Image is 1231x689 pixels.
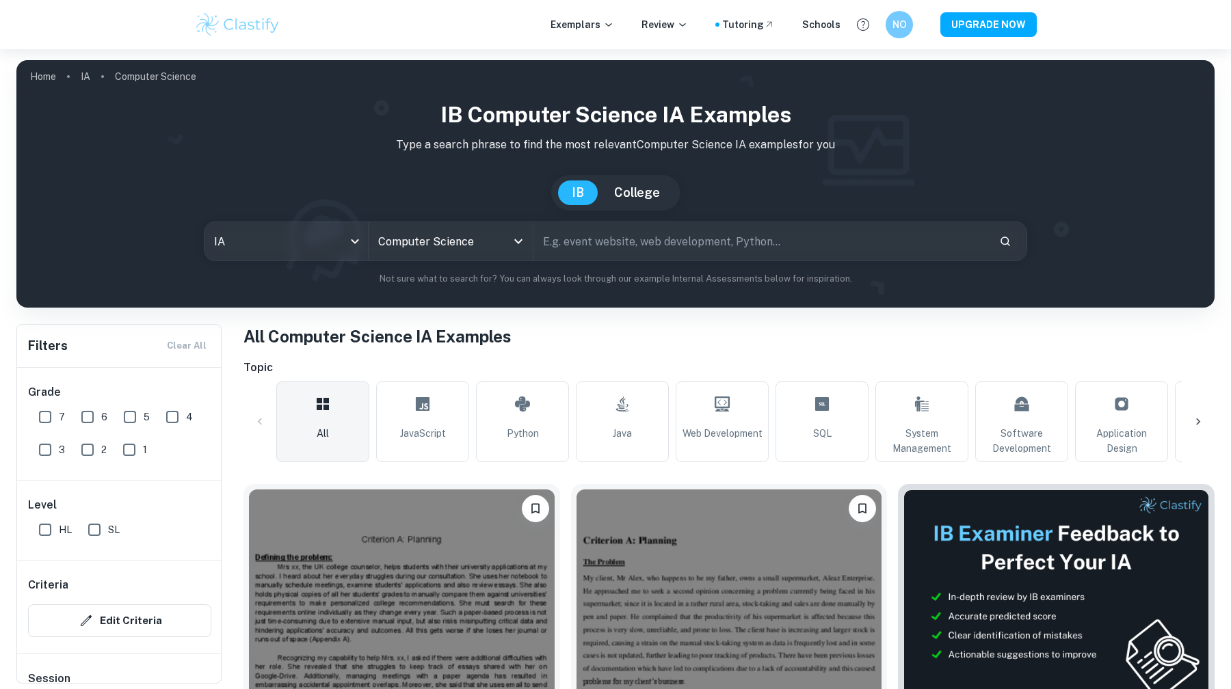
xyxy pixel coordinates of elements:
h6: Filters [28,336,68,355]
p: Computer Science [115,69,196,84]
h6: Criteria [28,577,68,593]
button: College [600,180,674,205]
h6: NO [892,17,908,32]
button: Bookmark [522,495,549,522]
h6: Topic [243,360,1215,376]
div: IA [204,222,368,260]
button: Open [509,232,528,251]
img: Clastify logo [194,11,281,38]
a: Home [30,67,56,86]
input: E.g. event website, web development, Python... [533,222,988,260]
span: SL [108,522,120,537]
span: Web Development [683,426,763,441]
span: 6 [101,409,107,424]
h1: IB Computer Science IA examples [27,98,1204,131]
button: Edit Criteria [28,604,211,637]
span: JavaScript [400,426,446,441]
span: System Management [882,426,962,456]
button: Search [994,230,1017,253]
span: All [317,426,329,441]
button: Bookmark [849,495,876,522]
h1: All Computer Science IA Examples [243,324,1215,349]
span: Software Development [981,426,1062,456]
button: Help and Feedback [851,13,875,36]
a: IA [81,67,90,86]
button: UPGRADE NOW [940,12,1037,37]
h6: Grade [28,384,211,401]
span: 5 [144,409,150,424]
span: 1 [143,442,147,457]
button: IB [558,180,598,205]
a: Schools [802,17,840,32]
p: Exemplars [551,17,614,32]
h6: Level [28,497,211,513]
p: Review [641,17,688,32]
p: Not sure what to search for? You can always look through our example Internal Assessments below f... [27,272,1204,286]
span: SQL [813,426,832,441]
a: Tutoring [722,17,775,32]
span: Java [613,426,632,441]
span: 4 [186,409,193,424]
img: profile cover [16,60,1215,308]
span: HL [59,522,72,537]
span: 7 [59,409,65,424]
span: Application Design [1081,426,1162,456]
span: 2 [101,442,107,457]
p: Type a search phrase to find the most relevant Computer Science IA examples for you [27,137,1204,153]
button: NO [886,11,913,38]
span: 3 [59,442,65,457]
span: Python [507,426,539,441]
